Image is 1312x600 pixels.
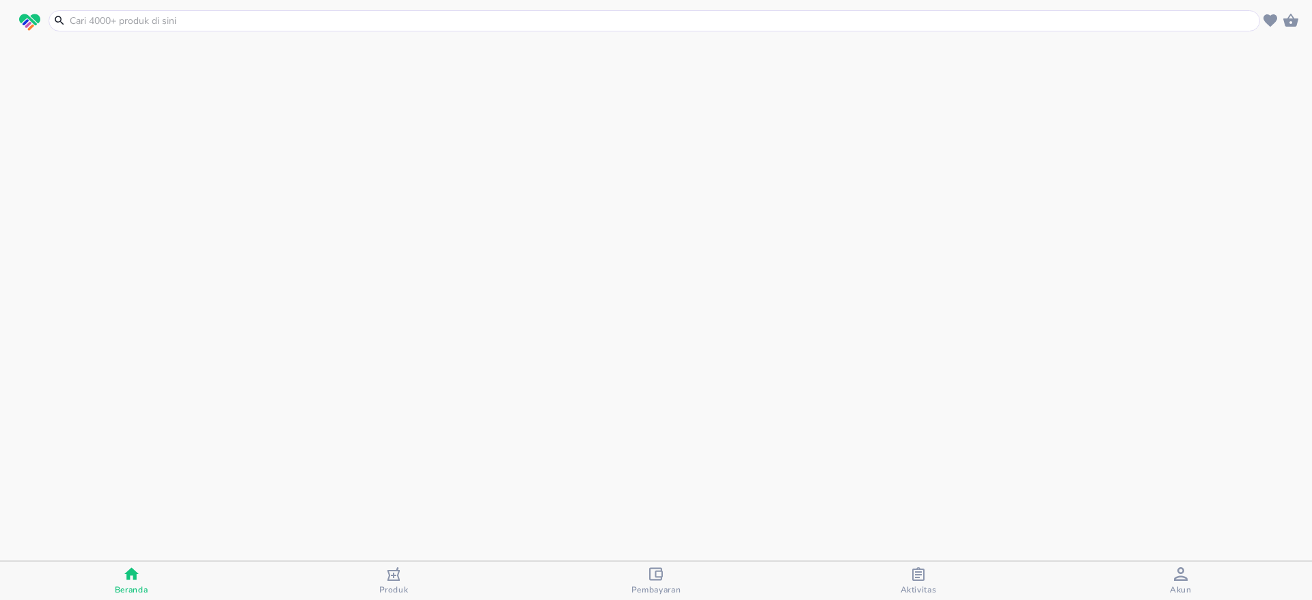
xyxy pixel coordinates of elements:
button: Pembayaran [525,562,787,600]
span: Aktivitas [901,584,937,595]
img: logo_swiperx_s.bd005f3b.svg [19,14,40,31]
button: Produk [262,562,525,600]
button: Akun [1050,562,1312,600]
span: Pembayaran [631,584,681,595]
span: Akun [1170,584,1192,595]
input: Cari 4000+ produk di sini [68,14,1257,28]
span: Beranda [115,584,148,595]
span: Produk [379,584,409,595]
button: Aktivitas [787,562,1050,600]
